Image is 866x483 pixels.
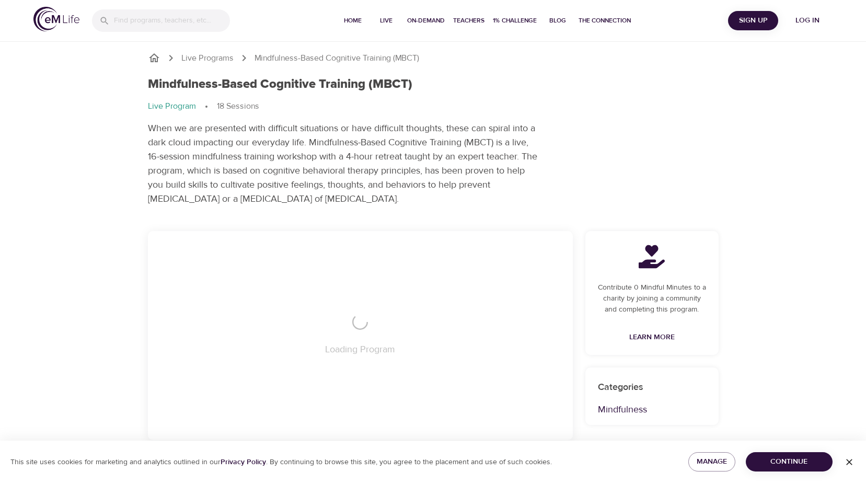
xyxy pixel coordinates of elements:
p: 18 Sessions [217,100,259,112]
span: Sign Up [732,14,774,27]
a: Live Programs [181,52,234,64]
p: Mindfulness [598,402,706,417]
button: Manage [688,452,735,471]
span: Manage [697,455,727,468]
p: Live Program [148,100,196,112]
button: Log in [782,11,833,30]
span: Teachers [453,15,484,26]
a: Privacy Policy [221,457,266,467]
span: Log in [787,14,828,27]
span: Home [340,15,365,26]
span: Live [374,15,399,26]
span: The Connection [579,15,631,26]
span: Learn More [629,331,675,344]
nav: breadcrumb [148,52,719,64]
a: Learn More [625,328,679,347]
input: Find programs, teachers, etc... [114,9,230,32]
img: logo [33,7,79,31]
p: When we are presented with difficult situations or have difficult thoughts, these can spiral into... [148,121,540,206]
p: Categories [598,380,706,394]
span: On-Demand [407,15,445,26]
button: Sign Up [728,11,778,30]
p: Mindfulness-Based Cognitive Training (MBCT) [255,52,419,64]
button: Continue [746,452,833,471]
span: Continue [754,455,824,468]
span: 1% Challenge [493,15,537,26]
p: Loading Program [325,342,395,356]
p: Contribute 0 Mindful Minutes to a charity by joining a community and completing this program. [598,282,706,315]
span: Blog [545,15,570,26]
nav: breadcrumb [148,100,719,113]
h1: Mindfulness-Based Cognitive Training (MBCT) [148,77,412,92]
